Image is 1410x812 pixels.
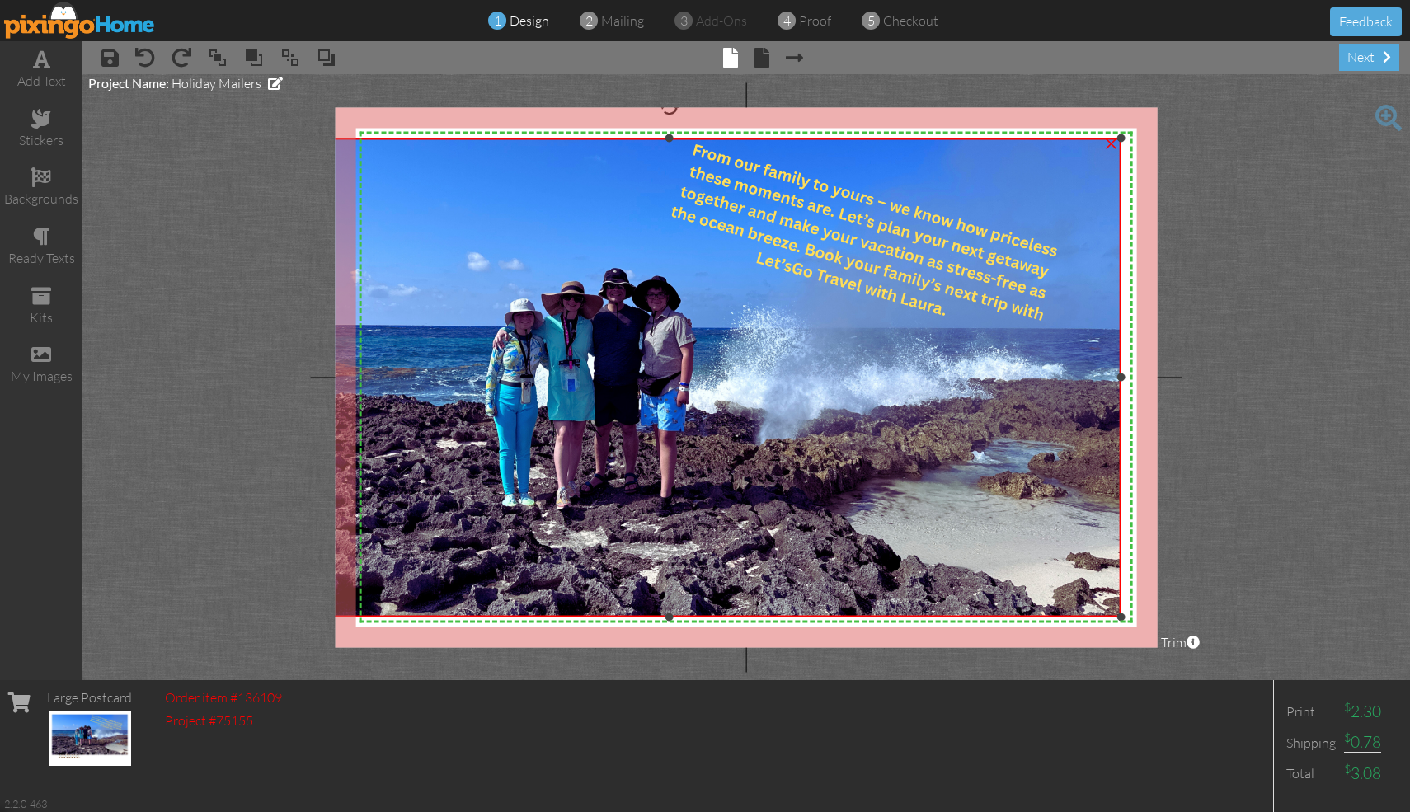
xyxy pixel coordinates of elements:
[799,12,831,29] span: proof
[165,711,282,730] div: Project #75155
[217,138,1121,617] img: 20250923-192704-60e29dac28f0-original.png
[4,796,47,811] div: 2.2.0-463
[1344,702,1381,721] span: 2.30
[867,12,875,31] span: 5
[510,12,549,29] span: design
[585,12,593,31] span: 2
[4,2,156,39] img: pixingo logo
[1098,128,1125,154] div: ×
[88,75,169,91] span: Project Name:
[1339,44,1399,71] div: next
[1282,697,1340,727] td: Print
[1344,763,1381,783] span: 3.08
[47,688,132,707] div: Large Postcard
[1161,633,1200,652] span: Trim
[883,12,938,29] span: checkout
[49,711,131,766] img: 136109-1-1758655769738-e0d0b1239b1a5244-qa.jpg
[1282,758,1340,789] td: Total
[494,12,501,31] span: 1
[1344,730,1351,744] sup: $
[696,12,747,29] span: add-ons
[1344,732,1381,753] span: 0.78
[1344,762,1351,776] sup: $
[172,75,261,92] span: Holiday Mailers
[601,12,644,29] span: mailing
[1344,700,1351,714] sup: $
[1330,7,1402,36] button: Feedback
[783,12,791,31] span: 4
[165,688,282,707] div: Order item #136109
[1282,727,1340,758] td: Shipping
